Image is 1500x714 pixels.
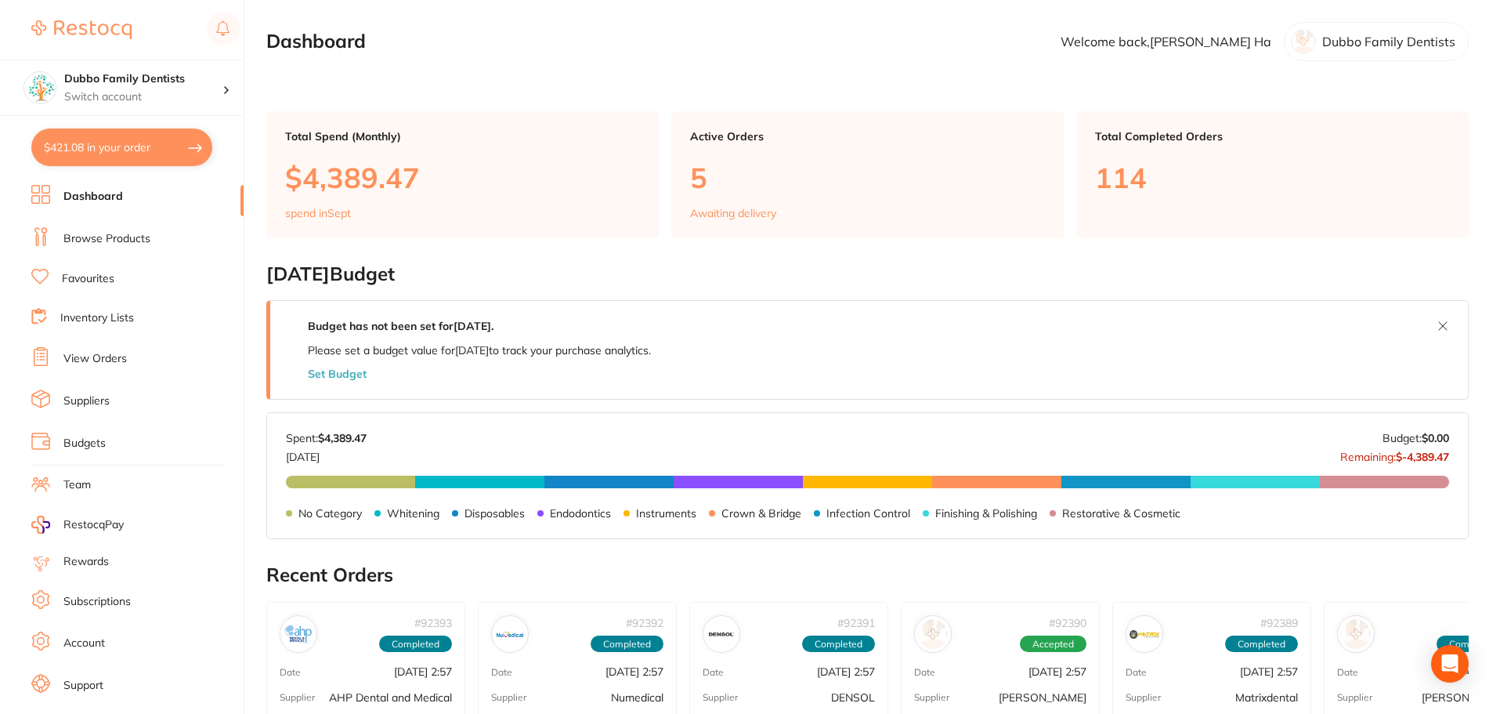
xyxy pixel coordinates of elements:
[831,690,875,703] p: DENSOL
[64,71,222,87] h4: Dubbo Family Dentists
[379,635,452,652] span: Completed
[935,507,1037,520] p: Finishing & Polishing
[914,666,935,677] p: Date
[280,691,315,702] p: Supplier
[31,516,50,534] img: RestocqPay
[63,231,150,247] a: Browse Products
[914,691,949,702] p: Supplier
[999,690,1086,703] p: [PERSON_NAME]
[802,635,875,652] span: Completed
[1126,691,1161,702] p: Supplier
[394,665,452,678] p: [DATE] 2:57
[286,444,367,463] p: [DATE]
[1028,665,1086,678] p: [DATE] 2:57
[1062,507,1180,520] p: Restorative & Cosmetic
[918,619,948,649] img: Henry Schein Halas
[318,431,367,445] strong: $4,389.47
[266,564,1469,586] h2: Recent Orders
[280,666,301,677] p: Date
[284,619,313,649] img: AHP Dental and Medical
[703,691,738,702] p: Supplier
[703,666,724,677] p: Date
[285,130,640,143] p: Total Spend (Monthly)
[62,271,114,287] a: Favourites
[1422,431,1449,445] strong: $0.00
[31,516,124,534] a: RestocqPay
[63,554,109,570] a: Rewards
[1337,691,1372,702] p: Supplier
[24,72,56,103] img: Dubbo Family Dentists
[550,507,611,520] p: Endodontics
[611,690,663,703] p: Numedical
[63,636,105,651] a: Account
[308,368,367,380] button: Set Budget
[495,619,525,649] img: Numedical
[690,207,776,219] p: Awaiting delivery
[63,594,131,610] a: Subscriptions
[63,477,91,493] a: Team
[64,89,222,105] p: Switch account
[491,691,526,702] p: Supplier
[60,310,134,326] a: Inventory Lists
[1049,616,1086,629] p: # 92390
[636,507,696,520] p: Instruments
[1130,619,1159,649] img: Matrixdental
[31,20,132,39] img: Restocq Logo
[1396,450,1449,464] strong: $-4,389.47
[690,161,1045,194] p: 5
[63,517,124,533] span: RestocqPay
[1020,635,1086,652] span: Accepted
[605,665,663,678] p: [DATE] 2:57
[837,616,875,629] p: # 92391
[1340,444,1449,463] p: Remaining:
[387,507,439,520] p: Whitening
[63,189,123,205] a: Dashboard
[1235,690,1298,703] p: Matrixdental
[63,351,127,367] a: View Orders
[31,129,212,166] button: $421.08 in your order
[626,616,663,629] p: # 92392
[1076,111,1469,238] a: Total Completed Orders114
[31,12,132,48] a: Restocq Logo
[1431,645,1469,683] div: Open Intercom Messenger
[414,616,452,629] p: # 92393
[721,507,801,520] p: Crown & Bridge
[826,507,910,520] p: Infection Control
[817,665,875,678] p: [DATE] 2:57
[1337,666,1358,677] p: Date
[329,690,452,703] p: AHP Dental and Medical
[285,161,640,194] p: $4,389.47
[298,507,362,520] p: No Category
[1383,432,1449,444] p: Budget:
[63,436,106,451] a: Budgets
[308,344,651,357] p: Please set a budget value for [DATE] to track your purchase analytics.
[1260,616,1298,629] p: # 92389
[1225,635,1298,652] span: Completed
[1095,161,1450,194] p: 114
[591,635,663,652] span: Completed
[63,393,110,409] a: Suppliers
[690,130,1045,143] p: Active Orders
[308,319,493,333] strong: Budget has not been set for [DATE] .
[266,111,659,238] a: Total Spend (Monthly)$4,389.47spend inSept
[707,619,736,649] img: DENSOL
[1061,34,1271,49] p: Welcome back, [PERSON_NAME] Ha
[63,678,103,694] a: Support
[1240,665,1298,678] p: [DATE] 2:57
[464,507,525,520] p: Disposables
[1341,619,1371,649] img: Adam Dental
[1322,34,1455,49] p: Dubbo Family Dentists
[285,207,351,219] p: spend in Sept
[266,263,1469,285] h2: [DATE] Budget
[286,432,367,444] p: Spent:
[491,666,512,677] p: Date
[1095,130,1450,143] p: Total Completed Orders
[266,31,366,53] h2: Dashboard
[671,111,1064,238] a: Active Orders5Awaiting delivery
[1126,666,1147,677] p: Date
